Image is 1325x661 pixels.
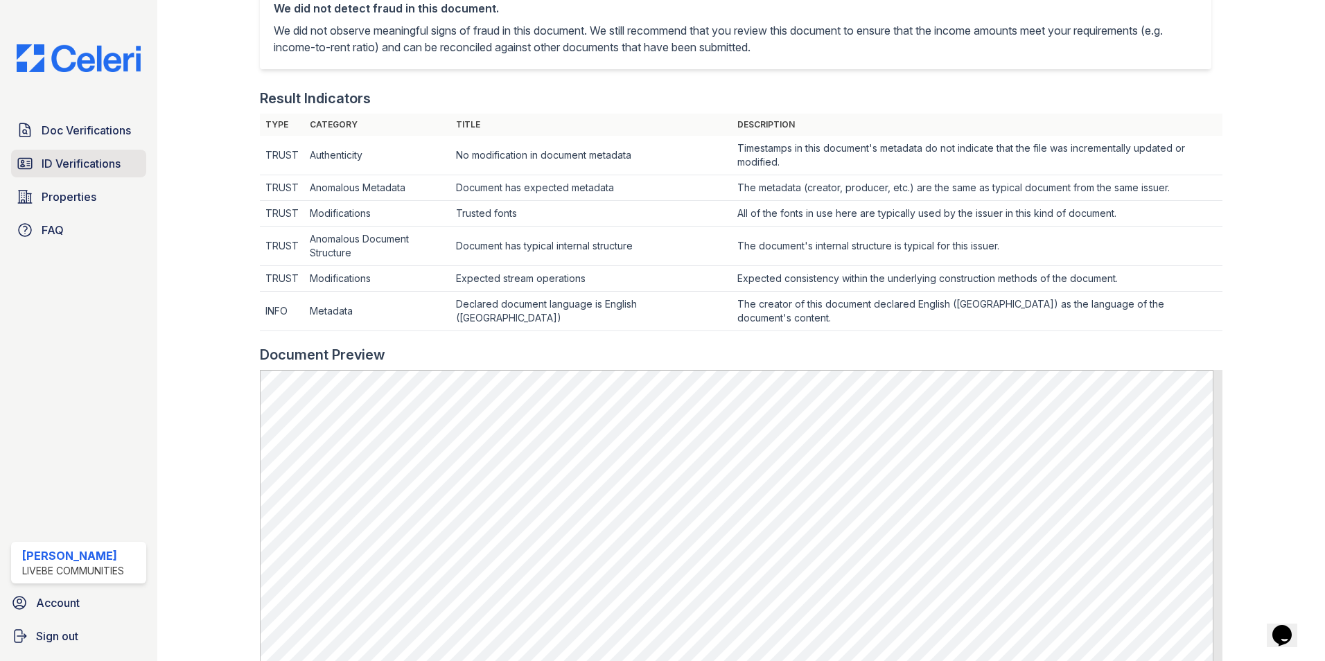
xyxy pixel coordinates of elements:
[732,114,1223,136] th: Description
[42,222,64,238] span: FAQ
[6,622,152,650] a: Sign out
[732,227,1223,266] td: The document's internal structure is typical for this issuer.
[260,114,304,136] th: Type
[1267,606,1311,647] iframe: chat widget
[22,564,124,578] div: LiveBe Communities
[450,175,732,201] td: Document has expected metadata
[304,114,450,136] th: Category
[450,201,732,227] td: Trusted fonts
[260,266,304,292] td: TRUST
[304,136,450,175] td: Authenticity
[260,136,304,175] td: TRUST
[11,150,146,177] a: ID Verifications
[274,22,1197,55] p: We did not observe meaningful signs of fraud in this document. We still recommend that you review...
[260,89,371,108] div: Result Indicators
[6,589,152,617] a: Account
[732,175,1223,201] td: The metadata (creator, producer, etc.) are the same as typical document from the same issuer.
[42,188,96,205] span: Properties
[11,116,146,144] a: Doc Verifications
[22,547,124,564] div: [PERSON_NAME]
[260,227,304,266] td: TRUST
[304,201,450,227] td: Modifications
[732,201,1223,227] td: All of the fonts in use here are typically used by the issuer in this kind of document.
[450,114,732,136] th: Title
[732,136,1223,175] td: Timestamps in this document's metadata do not indicate that the file was incrementally updated or...
[11,216,146,244] a: FAQ
[732,292,1223,331] td: The creator of this document declared English ([GEOGRAPHIC_DATA]) as the language of the document...
[260,175,304,201] td: TRUST
[304,227,450,266] td: Anomalous Document Structure
[732,266,1223,292] td: Expected consistency within the underlying construction methods of the document.
[42,155,121,172] span: ID Verifications
[450,292,732,331] td: Declared document language is English ([GEOGRAPHIC_DATA])
[304,175,450,201] td: Anomalous Metadata
[42,122,131,139] span: Doc Verifications
[6,44,152,72] img: CE_Logo_Blue-a8612792a0a2168367f1c8372b55b34899dd931a85d93a1a3d3e32e68fde9ad4.png
[450,136,732,175] td: No modification in document metadata
[36,628,78,644] span: Sign out
[260,345,385,364] div: Document Preview
[260,201,304,227] td: TRUST
[304,292,450,331] td: Metadata
[260,292,304,331] td: INFO
[450,227,732,266] td: Document has typical internal structure
[304,266,450,292] td: Modifications
[450,266,732,292] td: Expected stream operations
[36,594,80,611] span: Account
[11,183,146,211] a: Properties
